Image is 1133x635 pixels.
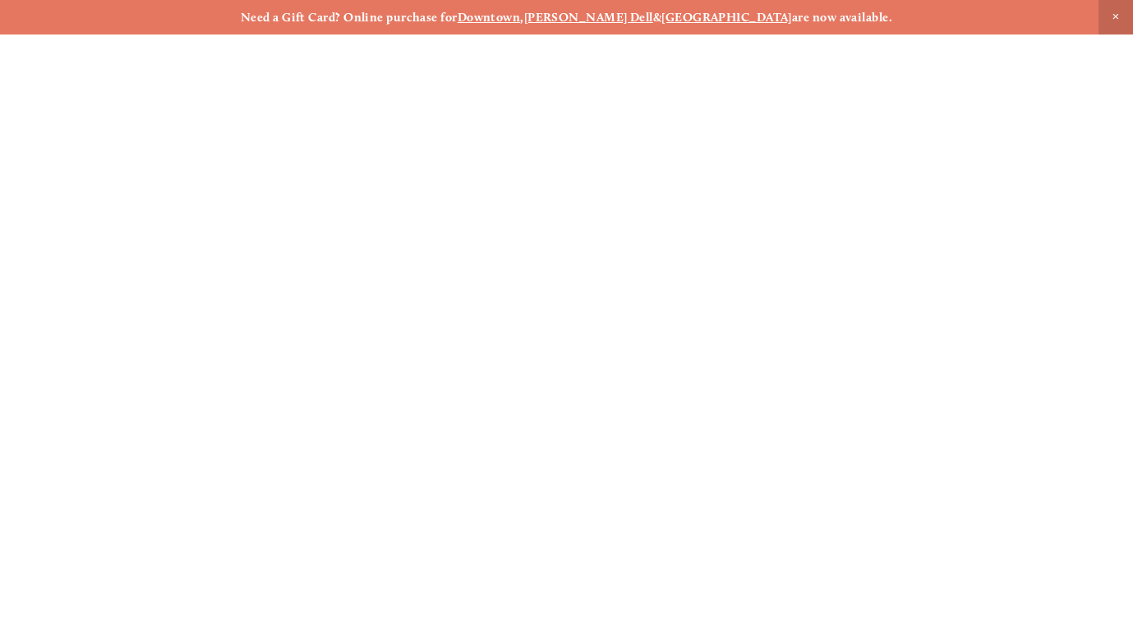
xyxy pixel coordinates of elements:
[458,10,521,25] a: Downtown
[520,10,523,25] strong: ,
[524,10,653,25] a: [PERSON_NAME] Dell
[792,10,892,25] strong: are now available.
[661,10,792,25] a: [GEOGRAPHIC_DATA]
[241,10,458,25] strong: Need a Gift Card? Online purchase for
[653,10,661,25] strong: &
